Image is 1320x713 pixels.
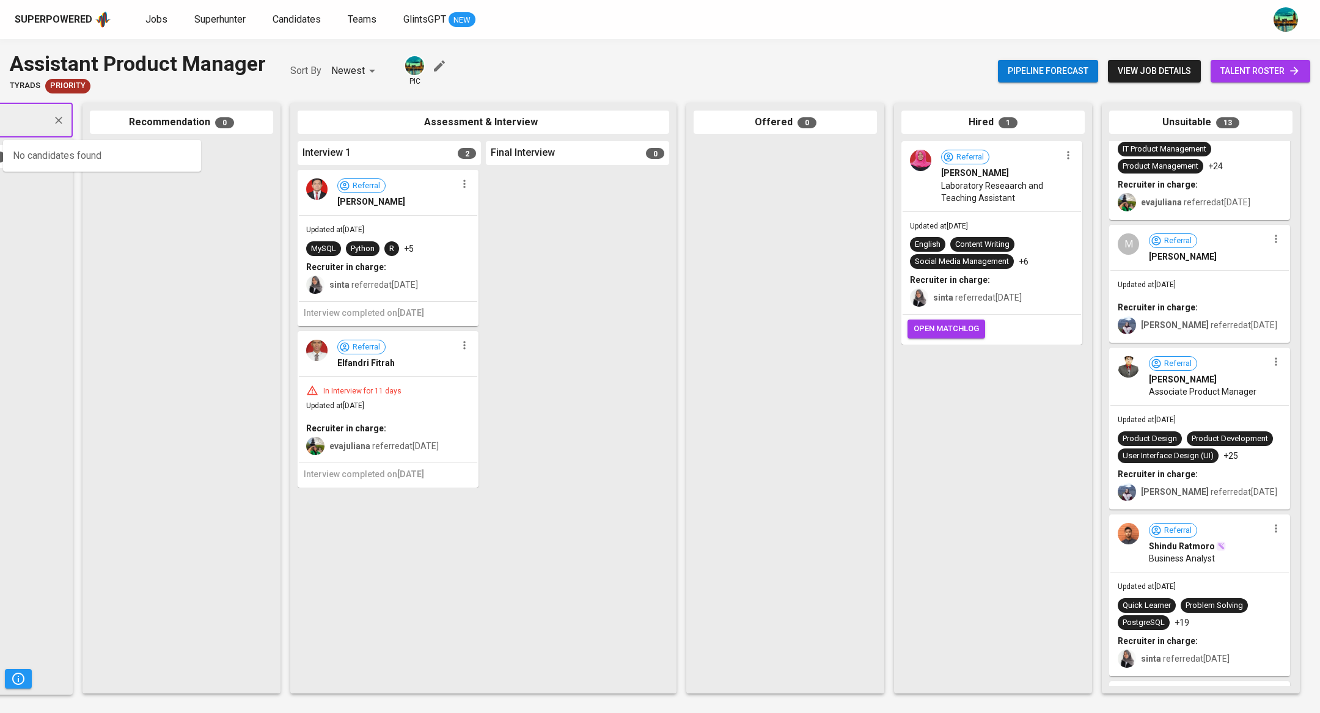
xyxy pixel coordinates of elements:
[998,60,1098,82] button: Pipeline forecast
[404,243,414,255] p: +5
[933,293,1022,302] span: referred at [DATE]
[1123,450,1214,462] div: User Interface Design (UI)
[915,256,1009,268] div: Social Media Management
[15,10,111,29] a: Superpoweredapp logo
[1149,552,1215,565] span: Business Analyst
[449,14,475,26] span: NEW
[798,117,816,128] span: 0
[273,12,323,27] a: Candidates
[1141,654,1161,664] b: sinta
[1186,600,1243,612] div: Problem Solving
[1159,358,1197,370] span: Referral
[1123,600,1171,612] div: Quick Learner
[95,10,111,29] img: app logo
[1118,415,1176,424] span: Updated at [DATE]
[318,386,406,397] div: In Interview for 11 days
[1149,250,1217,263] span: [PERSON_NAME]
[1123,433,1177,445] div: Product Design
[3,140,201,172] div: No candidates found
[952,152,989,163] span: Referral
[10,80,40,92] span: Tyrads
[405,56,424,75] img: a5d44b89-0c59-4c54-99d0-a63b29d42bd3.jpg
[306,276,324,294] img: sinta.windasari@glints.com
[215,117,234,128] span: 0
[1123,144,1206,155] div: IT Product Management
[306,340,328,361] img: fa5227deed1366ba1f91b4db00cf0a89.jpg
[306,178,328,200] img: a6b7d7a6eceefb9240b9347487f35c58.jpg
[145,12,170,27] a: Jobs
[389,243,394,255] div: R
[1208,160,1223,172] p: +24
[1118,302,1198,312] b: Recruiter in charge:
[1109,111,1292,134] div: Unsuitable
[1141,320,1277,330] span: referred at [DATE]
[1123,617,1165,629] div: PostgreSQL
[1118,280,1176,289] span: Updated at [DATE]
[1141,654,1230,664] span: referred at [DATE]
[910,150,931,171] img: ce433b3038eaaa23121d71413f44380d.png
[1141,487,1277,497] span: referred at [DATE]
[290,64,321,78] p: Sort By
[1149,540,1215,552] span: Shindu Ratmoro
[1118,483,1136,501] img: christine.raharja@glints.com
[1118,233,1139,255] div: M
[491,146,555,160] span: Final Interview
[1118,64,1191,79] span: view job details
[90,111,273,134] div: Recommendation
[337,196,405,208] span: [PERSON_NAME]
[348,180,385,192] span: Referral
[999,117,1018,128] span: 1
[955,239,1010,250] div: Content Writing
[50,112,67,129] button: Clear
[901,141,1082,345] div: Referral[PERSON_NAME]Laboratory Reseaarch and Teaching AssistantUpdated at[DATE]EnglishContent Wr...
[1108,60,1201,82] button: view job details
[1118,649,1136,668] img: sinta.windasari@glints.com
[348,13,376,25] span: Teams
[306,262,386,272] b: Recruiter in charge:
[1118,316,1136,334] img: christine.raharja@glints.com
[1118,469,1198,479] b: Recruiter in charge:
[348,342,385,353] span: Referral
[1109,348,1290,510] div: Referral[PERSON_NAME]Associate Product ManagerUpdated at[DATE]Product DesignProduct DevelopmentUs...
[302,146,351,160] span: Interview 1
[646,148,664,159] span: 0
[694,111,877,134] div: Offered
[403,12,475,27] a: GlintsGPT NEW
[1211,60,1310,82] a: talent roster
[1141,197,1250,207] span: referred at [DATE]
[941,180,1060,204] span: Laboratory Reseaarch and Teaching Assistant
[298,111,669,134] div: Assessment & Interview
[1216,541,1226,551] img: magic_wand.svg
[66,119,68,122] button: Close
[404,55,425,87] div: pic
[910,288,928,307] img: sinta.windasari@glints.com
[194,12,248,27] a: Superhunter
[1118,193,1136,211] img: eva@glints.com
[1192,433,1268,445] div: Product Development
[1008,64,1088,79] span: Pipeline forecast
[329,280,350,290] b: sinta
[1109,225,1290,343] div: MReferral[PERSON_NAME]Updated at[DATE]Recruiter in charge:[PERSON_NAME] referredat[DATE]
[910,275,990,285] b: Recruiter in charge:
[311,243,336,255] div: MySQL
[1123,161,1198,172] div: Product Management
[329,441,370,451] b: evajuliana
[941,167,1009,179] span: [PERSON_NAME]
[1118,523,1139,544] img: c58e7ccd77b592b0f7a43935f7cdcded.jpg
[5,669,32,689] button: Pipeline Triggers
[915,239,941,250] div: English
[1159,235,1197,247] span: Referral
[306,423,386,433] b: Recruiter in charge:
[304,307,472,320] h6: Interview completed on
[306,401,364,410] span: Updated at [DATE]
[331,64,365,78] p: Newest
[1118,180,1198,189] b: Recruiter in charge:
[1118,356,1139,378] img: d8fcb449398731ff5421087ce300dc62.jpg
[1118,636,1198,646] b: Recruiter in charge:
[1149,386,1256,398] span: Associate Product Manager
[1274,7,1298,32] img: a5d44b89-0c59-4c54-99d0-a63b29d42bd3.jpg
[914,322,979,336] span: open matchlog
[329,441,439,451] span: referred at [DATE]
[933,293,953,302] b: sinta
[910,222,968,230] span: Updated at [DATE]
